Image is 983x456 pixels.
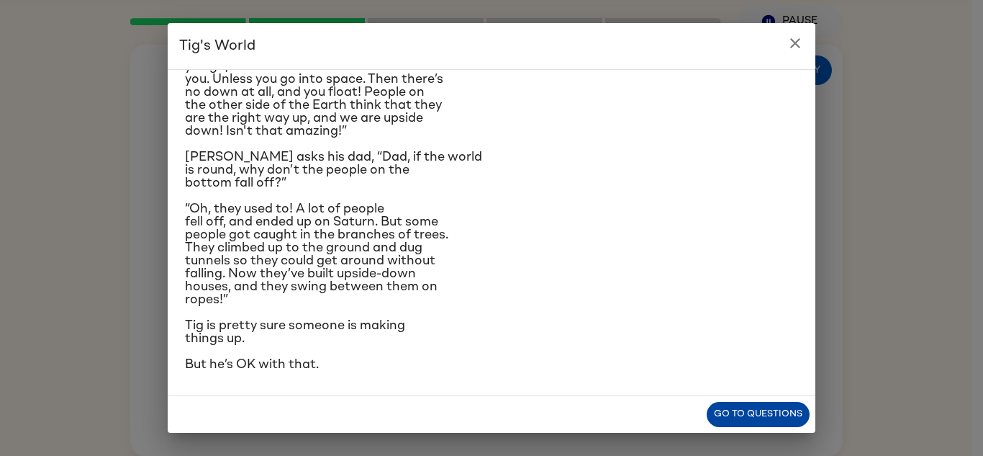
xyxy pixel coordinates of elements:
span: “Because gravity pulls everyone towards the middle of the Earth. Wherever you go, the Earth feels... [185,34,446,138]
button: close [781,29,810,58]
button: Go to questions [707,402,810,427]
span: [PERSON_NAME] asks his dad, “Dad, if the world is round, why don’t the people on the bottom fall ... [185,151,482,189]
h2: Tig's World [168,23,815,69]
span: But he’s OK with that. [185,358,319,371]
span: “Oh, they used to! A lot of people fell off, and ended up on Saturn. But some people got caught i... [185,202,448,306]
span: Tig is pretty sure someone is making things up. [185,319,405,345]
